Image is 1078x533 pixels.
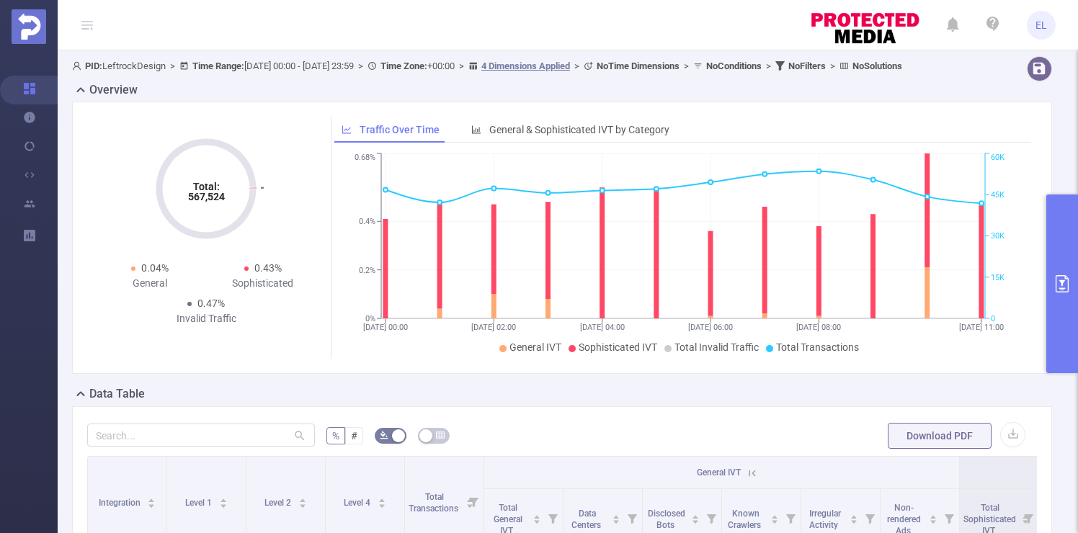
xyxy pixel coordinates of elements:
div: Sort [298,496,307,505]
span: > [455,61,468,71]
i: icon: user [72,61,85,71]
span: > [826,61,839,71]
span: Data Centers [571,509,603,530]
i: icon: caret-down [612,518,620,522]
div: General [93,276,206,291]
span: Integration [99,498,143,508]
span: Sophisticated IVT [579,341,657,353]
tspan: [DATE] 08:00 [796,323,841,332]
div: Sophisticated [206,276,319,291]
input: Search... [87,424,315,447]
tspan: 60K [991,153,1004,163]
i: icon: caret-up [298,496,306,501]
tspan: [DATE] 06:00 [688,323,733,332]
span: 0.47% [197,297,225,309]
i: icon: caret-up [612,513,620,517]
span: > [680,61,693,71]
span: Total Invalid Traffic [674,341,759,353]
span: > [762,61,775,71]
tspan: 0 [991,314,995,323]
span: Known Crawlers [728,509,763,530]
tspan: Total: [193,181,220,192]
span: General IVT [697,467,741,478]
i: icon: caret-up [692,513,700,517]
div: Invalid Traffic [150,311,263,326]
div: Sort [533,513,541,521]
div: Sort [378,496,386,505]
span: > [354,61,367,71]
i: icon: caret-up [148,496,156,501]
tspan: 30K [991,232,1004,241]
div: Sort [770,513,779,521]
span: General IVT [509,341,561,353]
tspan: 15K [991,273,1004,282]
i: icon: caret-down [533,518,541,522]
b: No Solutions [852,61,902,71]
i: icon: caret-down [850,518,858,522]
i: icon: caret-up [930,513,937,517]
div: Sort [147,496,156,505]
tspan: 0.4% [359,217,375,226]
tspan: [DATE] 11:00 [959,323,1004,332]
i: icon: caret-down [378,502,386,506]
b: No Time Dimensions [597,61,680,71]
i: icon: caret-up [533,513,541,517]
i: icon: caret-up [771,513,779,517]
span: Irregular Activity [809,509,841,530]
i: icon: caret-up [378,496,386,501]
tspan: [DATE] 04:00 [579,323,624,332]
span: Level 4 [344,498,373,508]
img: Protected Media [12,9,46,44]
span: LeftrockDesign [DATE] 00:00 - [DATE] 23:59 +00:00 [72,61,902,71]
span: Traffic Over Time [360,124,440,135]
i: icon: line-chart [342,125,352,135]
i: icon: caret-down [148,502,156,506]
i: icon: caret-down [298,502,306,506]
i: icon: bar-chart [471,125,481,135]
b: No Filters [788,61,826,71]
tspan: 0.2% [359,266,375,275]
span: 0.43% [254,262,282,274]
span: % [332,430,339,442]
span: 0.04% [141,262,169,274]
b: Time Zone: [380,61,427,71]
i: icon: caret-down [219,502,227,506]
span: > [570,61,584,71]
b: Time Range: [192,61,244,71]
b: No Conditions [706,61,762,71]
tspan: [DATE] 00:00 [363,323,408,332]
span: # [351,430,357,442]
i: icon: table [436,431,445,439]
h2: Overview [89,81,138,99]
span: EL [1035,11,1047,40]
i: icon: caret-down [930,518,937,522]
span: > [166,61,179,71]
span: Level 1 [185,498,214,508]
span: Total Transactions [776,341,859,353]
span: Total Transactions [409,492,460,514]
h2: Data Table [89,385,145,403]
div: Sort [219,496,228,505]
span: General & Sophisticated IVT by Category [489,124,669,135]
tspan: 0.68% [355,153,375,163]
span: Disclosed Bots [648,509,685,530]
i: icon: caret-down [771,518,779,522]
tspan: 567,524 [188,191,225,202]
button: Download PDF [888,423,992,449]
i: icon: caret-up [219,496,227,501]
i: icon: bg-colors [380,431,388,439]
i: icon: caret-down [692,518,700,522]
b: PID: [85,61,102,71]
u: 4 Dimensions Applied [481,61,570,71]
div: Sort [612,513,620,521]
tspan: 45K [991,190,1004,200]
div: Sort [850,513,858,521]
tspan: [DATE] 02:00 [471,323,516,332]
i: icon: caret-up [850,513,858,517]
div: Sort [929,513,937,521]
span: Level 2 [264,498,293,508]
div: Sort [691,513,700,521]
tspan: 0% [365,314,375,323]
